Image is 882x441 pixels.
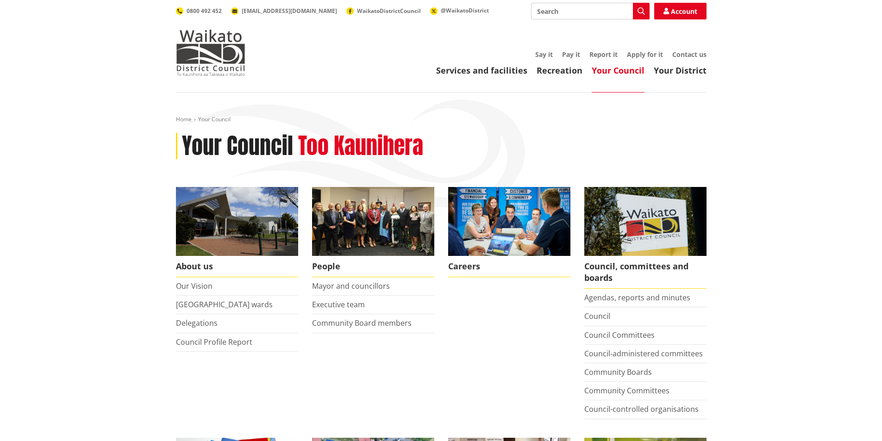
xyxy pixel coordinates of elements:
[176,281,213,291] a: Our Vision
[176,187,298,256] img: WDC Building 0015
[198,115,231,123] span: Your Council
[176,116,707,124] nav: breadcrumb
[448,187,570,256] img: Office staff in meeting - Career page
[592,65,644,76] a: Your Council
[584,187,707,289] a: Waikato-District-Council-sign Council, committees and boards
[242,7,337,15] span: [EMAIL_ADDRESS][DOMAIN_NAME]
[187,7,222,15] span: 0800 492 452
[312,187,434,277] a: 2022 Council People
[584,404,699,414] a: Council-controlled organisations
[312,187,434,256] img: 2022 Council
[537,65,582,76] a: Recreation
[584,187,707,256] img: Waikato-District-Council-sign
[584,348,703,359] a: Council-administered committees
[430,6,489,14] a: @WaikatoDistrict
[176,115,192,123] a: Home
[176,256,298,277] span: About us
[357,7,421,15] span: WaikatoDistrictCouncil
[562,50,580,59] a: Pay it
[448,256,570,277] span: Careers
[176,337,252,347] a: Council Profile Report
[176,7,222,15] a: 0800 492 452
[231,7,337,15] a: [EMAIL_ADDRESS][DOMAIN_NAME]
[436,65,527,76] a: Services and facilities
[176,187,298,277] a: WDC Building 0015 About us
[584,292,690,303] a: Agendas, reports and minutes
[176,299,273,310] a: [GEOGRAPHIC_DATA] wards
[441,6,489,14] span: @WaikatoDistrict
[346,7,421,15] a: WaikatoDistrictCouncil
[176,318,218,328] a: Delegations
[584,311,610,321] a: Council
[584,256,707,289] span: Council, committees and boards
[298,133,423,160] h2: Too Kaunihera
[531,3,650,19] input: Search input
[672,50,707,59] a: Contact us
[584,385,669,396] a: Community Committees
[654,65,707,76] a: Your District
[535,50,553,59] a: Say it
[584,330,655,340] a: Council Committees
[312,299,365,310] a: Executive team
[312,281,390,291] a: Mayor and councillors
[589,50,618,59] a: Report it
[654,3,707,19] a: Account
[312,256,434,277] span: People
[312,318,412,328] a: Community Board members
[627,50,663,59] a: Apply for it
[448,187,570,277] a: Careers
[182,133,293,160] h1: Your Council
[176,30,245,76] img: Waikato District Council - Te Kaunihera aa Takiwaa o Waikato
[584,367,652,377] a: Community Boards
